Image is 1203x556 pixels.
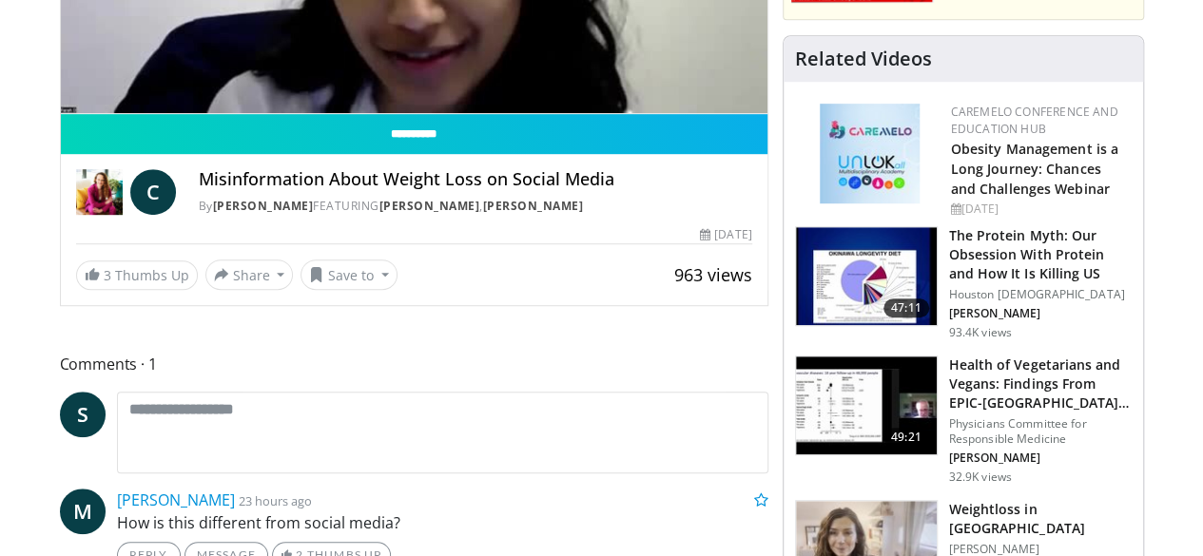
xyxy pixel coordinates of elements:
span: Comments 1 [60,352,768,376]
a: [PERSON_NAME] [213,198,314,214]
a: 47:11 The Protein Myth: Our Obsession With Protein and How It Is Killing US Houston [DEMOGRAPHIC_... [795,226,1132,340]
img: 606f2b51-b844-428b-aa21-8c0c72d5a896.150x105_q85_crop-smart_upscale.jpg [796,356,937,455]
p: 32.9K views [949,470,1012,485]
span: 47:11 [883,298,929,317]
p: Physicians Committee for Responsible Medicine [949,416,1132,447]
h4: Misinformation About Weight Loss on Social Media [199,169,752,190]
p: Houston [DEMOGRAPHIC_DATA] [949,287,1132,302]
h3: Health of Vegetarians and Vegans: Findings From EPIC-[GEOGRAPHIC_DATA] and Othe… [949,355,1132,412]
img: 45df64a9-a6de-482c-8a90-ada250f7980c.png.150x105_q85_autocrop_double_scale_upscale_version-0.2.jpg [820,104,920,203]
a: 49:21 Health of Vegetarians and Vegans: Findings From EPIC-[GEOGRAPHIC_DATA] and Othe… Physicians... [795,355,1132,485]
span: 963 views [674,263,752,286]
button: Share [205,259,294,290]
button: Save to [301,259,398,290]
p: How is this different from social media? [117,511,768,534]
small: 23 hours ago [239,492,312,509]
h3: The Protein Myth: Our Obsession With Protein and How It Is Killing US [949,226,1132,283]
div: [DATE] [700,226,751,243]
a: [PERSON_NAME] [379,198,480,214]
a: CaReMeLO Conference and Education Hub [951,104,1118,137]
a: [PERSON_NAME] [483,198,584,214]
div: By FEATURING , [199,198,752,215]
a: S [60,392,106,437]
span: 49:21 [883,428,929,447]
h4: Related Videos [795,48,932,70]
a: M [60,489,106,534]
span: 3 [104,266,111,284]
div: [DATE] [951,201,1128,218]
img: b7b8b05e-5021-418b-a89a-60a270e7cf82.150x105_q85_crop-smart_upscale.jpg [796,227,937,326]
a: C [130,169,176,215]
h3: Weightloss in [GEOGRAPHIC_DATA] [949,500,1132,538]
a: Obesity Management is a Long Journey: Chances and Challenges Webinar [951,140,1118,198]
p: 93.4K views [949,325,1012,340]
a: 3 Thumbs Up [76,260,198,290]
p: [PERSON_NAME] [949,451,1132,466]
p: [PERSON_NAME] [949,306,1132,321]
a: [PERSON_NAME] [117,489,235,510]
img: Dr. Carolynn Francavilla [76,169,123,215]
